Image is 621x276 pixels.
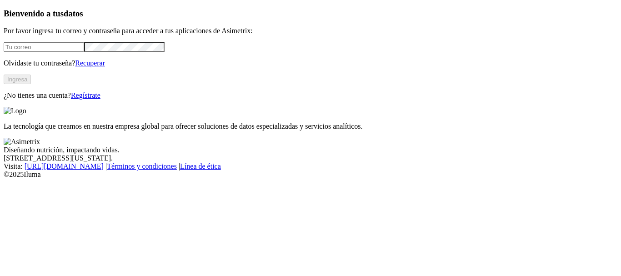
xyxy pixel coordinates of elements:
div: [STREET_ADDRESS][US_STATE]. [4,154,617,162]
h3: Bienvenido a tus [4,9,617,19]
img: Asimetrix [4,138,40,146]
input: Tu correo [4,42,84,52]
a: [URL][DOMAIN_NAME] [25,162,104,170]
p: ¿No tienes una cuenta? [4,91,617,100]
span: datos [64,9,83,18]
a: Términos y condiciones [107,162,177,170]
button: Ingresa [4,75,31,84]
p: Por favor ingresa tu correo y contraseña para acceder a tus aplicaciones de Asimetrix: [4,27,617,35]
p: Olvidaste tu contraseña? [4,59,617,67]
div: Visita : | | [4,162,617,171]
div: © 2025 Iluma [4,171,617,179]
a: Regístrate [71,91,100,99]
a: Recuperar [75,59,105,67]
div: Diseñando nutrición, impactando vidas. [4,146,617,154]
img: Logo [4,107,26,115]
p: La tecnología que creamos en nuestra empresa global para ofrecer soluciones de datos especializad... [4,122,617,130]
a: Línea de ética [180,162,221,170]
